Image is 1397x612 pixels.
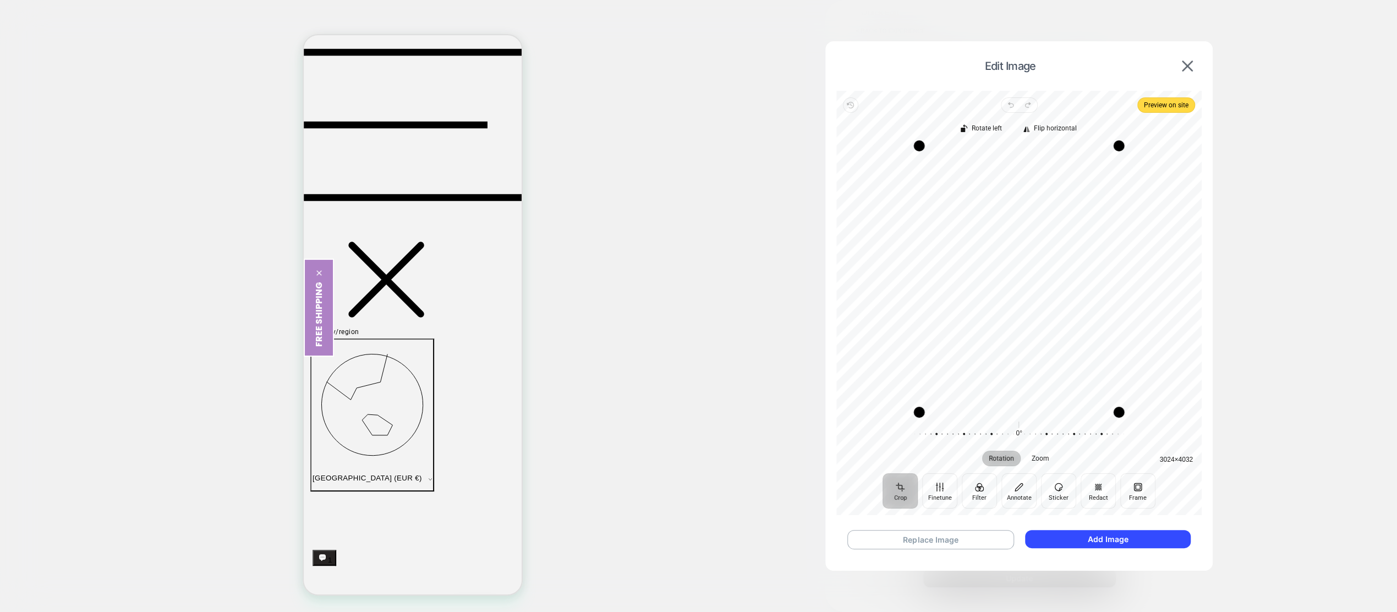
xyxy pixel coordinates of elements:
div: Drag corner tr [1114,140,1125,151]
span: Flip horizontal [1034,125,1077,132]
span: Rotation [989,455,1014,462]
button: Crop [883,473,918,509]
div: Drag corner tl [914,140,925,151]
div: Drag edge r [1114,146,1125,412]
button: Finetune [922,473,957,509]
span: Zoom [1032,455,1049,462]
div: Drag edge b [919,407,1119,418]
button: Filter [962,473,997,509]
div: Drag edge l [914,146,925,412]
button: Sticker [1041,473,1076,509]
div: Drag corner br [1114,407,1125,418]
button: Replace Image [847,530,1014,549]
button: Flip horizontal [1017,122,1083,137]
button: Frame [1120,473,1155,509]
div: Drag corner bl [914,407,925,418]
button: Rotation [982,451,1021,466]
button: Rotate left [955,122,1009,137]
span: Edit Image [842,59,1179,73]
inbox-online-store-chat: Shopify online store chat [9,515,32,550]
button: Zoom [1025,451,1056,466]
span: Rotate left [972,125,1002,132]
button: Add Image [1025,530,1191,548]
span: [GEOGRAPHIC_DATA] (EUR €) [9,439,118,447]
button: Annotate [1001,473,1037,509]
span: Country/region [7,293,56,300]
button: Redact [1081,473,1116,509]
div: Drag edge t [919,140,1119,151]
button: [GEOGRAPHIC_DATA] (EUR €) [7,303,130,456]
